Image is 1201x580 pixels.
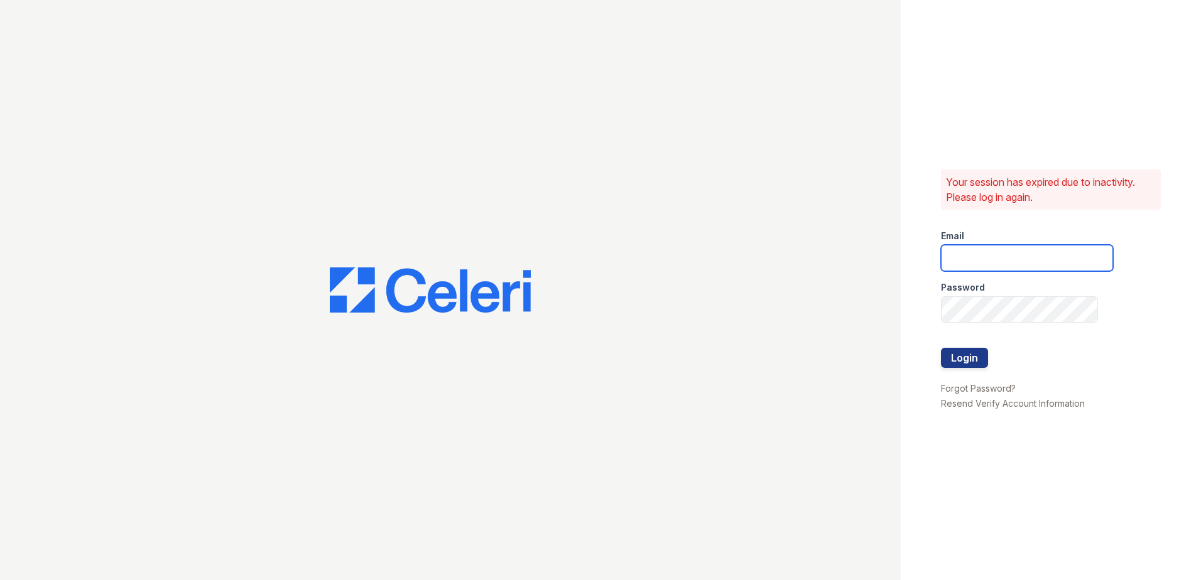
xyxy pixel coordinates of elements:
a: Resend Verify Account Information [941,398,1085,409]
a: Forgot Password? [941,383,1016,394]
p: Your session has expired due to inactivity. Please log in again. [946,175,1156,205]
label: Password [941,281,985,294]
button: Login [941,348,988,368]
img: CE_Logo_Blue-a8612792a0a2168367f1c8372b55b34899dd931a85d93a1a3d3e32e68fde9ad4.png [330,267,531,313]
label: Email [941,230,964,242]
